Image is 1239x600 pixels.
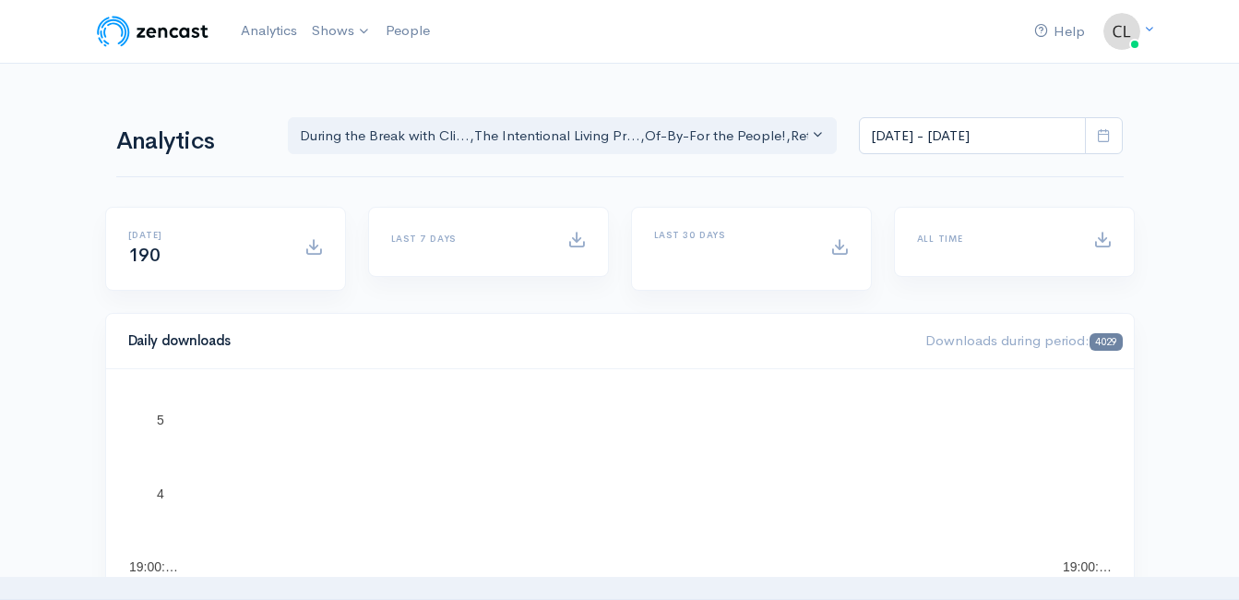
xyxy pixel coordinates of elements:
img: ... [1103,13,1140,50]
span: 190 [128,244,161,267]
h1: Analytics [116,128,266,155]
span: 4029 [1090,333,1122,351]
a: Shows [304,11,378,52]
iframe: gist-messenger-bubble-iframe [1176,537,1221,582]
text: 4 [157,486,164,501]
h6: Last 7 days [391,234,545,244]
a: People [378,11,437,51]
h6: All time [917,234,1071,244]
text: 19:00:… [1063,559,1112,574]
text: 19:00:… [129,559,178,574]
svg: A chart. [128,391,1112,576]
div: During the Break with Cli... , The Intentional Living Pr... , Of-By-For the People! , Rethink - R... [300,126,809,147]
input: analytics date range selector [859,117,1086,155]
button: During the Break with Cli..., The Intentional Living Pr..., Of-By-For the People!, Rethink - Rese... [288,117,838,155]
span: Downloads during period: [925,331,1122,349]
h6: Last 30 days [654,230,808,240]
a: Help [1027,12,1092,52]
a: Analytics [233,11,304,51]
img: ZenCast Logo [94,13,211,50]
h4: Daily downloads [128,333,904,349]
text: 5 [157,413,164,427]
h6: [DATE] [128,230,282,240]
